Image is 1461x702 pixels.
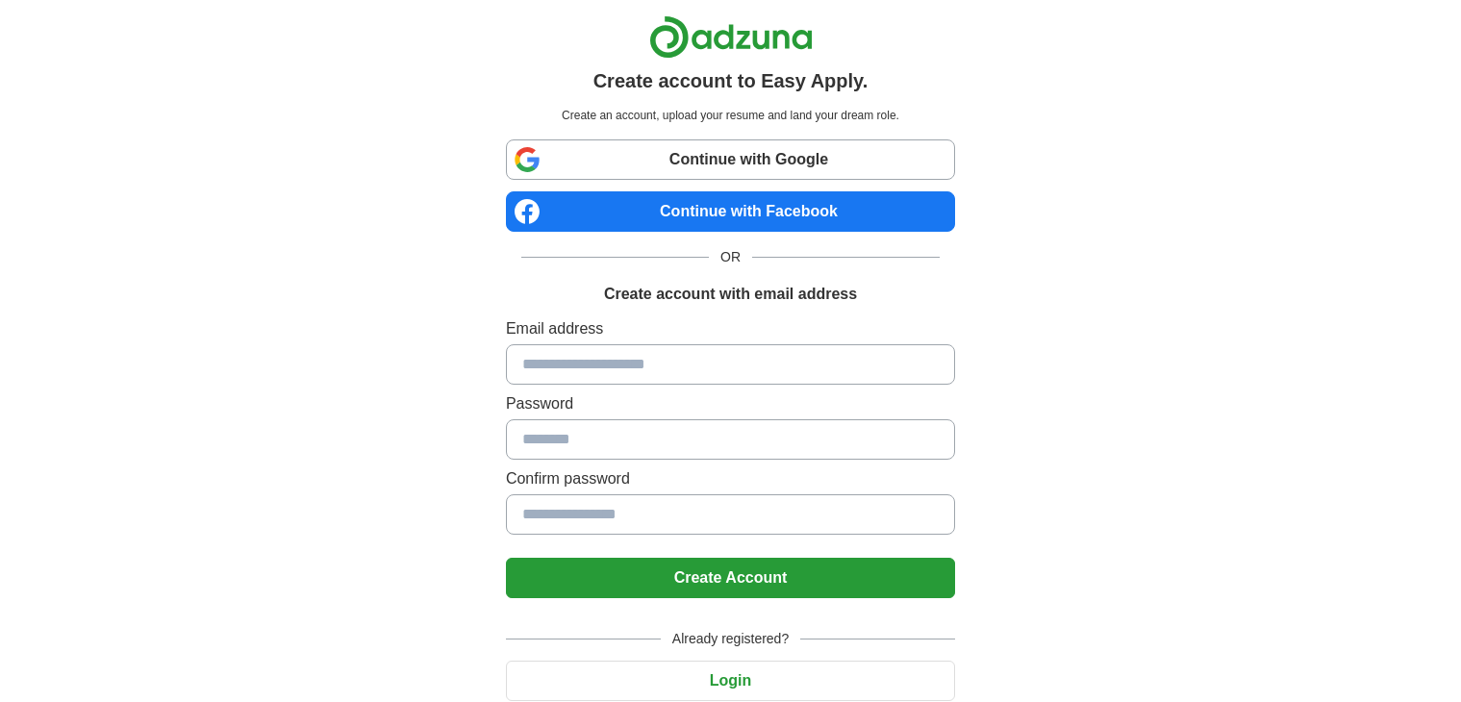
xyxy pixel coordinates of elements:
label: Password [506,392,955,415]
p: Create an account, upload your resume and land your dream role. [510,107,951,124]
img: Adzuna logo [649,15,813,59]
h1: Create account to Easy Apply. [593,66,869,95]
h1: Create account with email address [604,283,857,306]
a: Login [506,672,955,689]
a: Continue with Google [506,139,955,180]
label: Email address [506,317,955,340]
button: Create Account [506,558,955,598]
span: OR [709,247,752,267]
a: Continue with Facebook [506,191,955,232]
label: Confirm password [506,467,955,490]
span: Already registered? [661,629,800,649]
button: Login [506,661,955,701]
